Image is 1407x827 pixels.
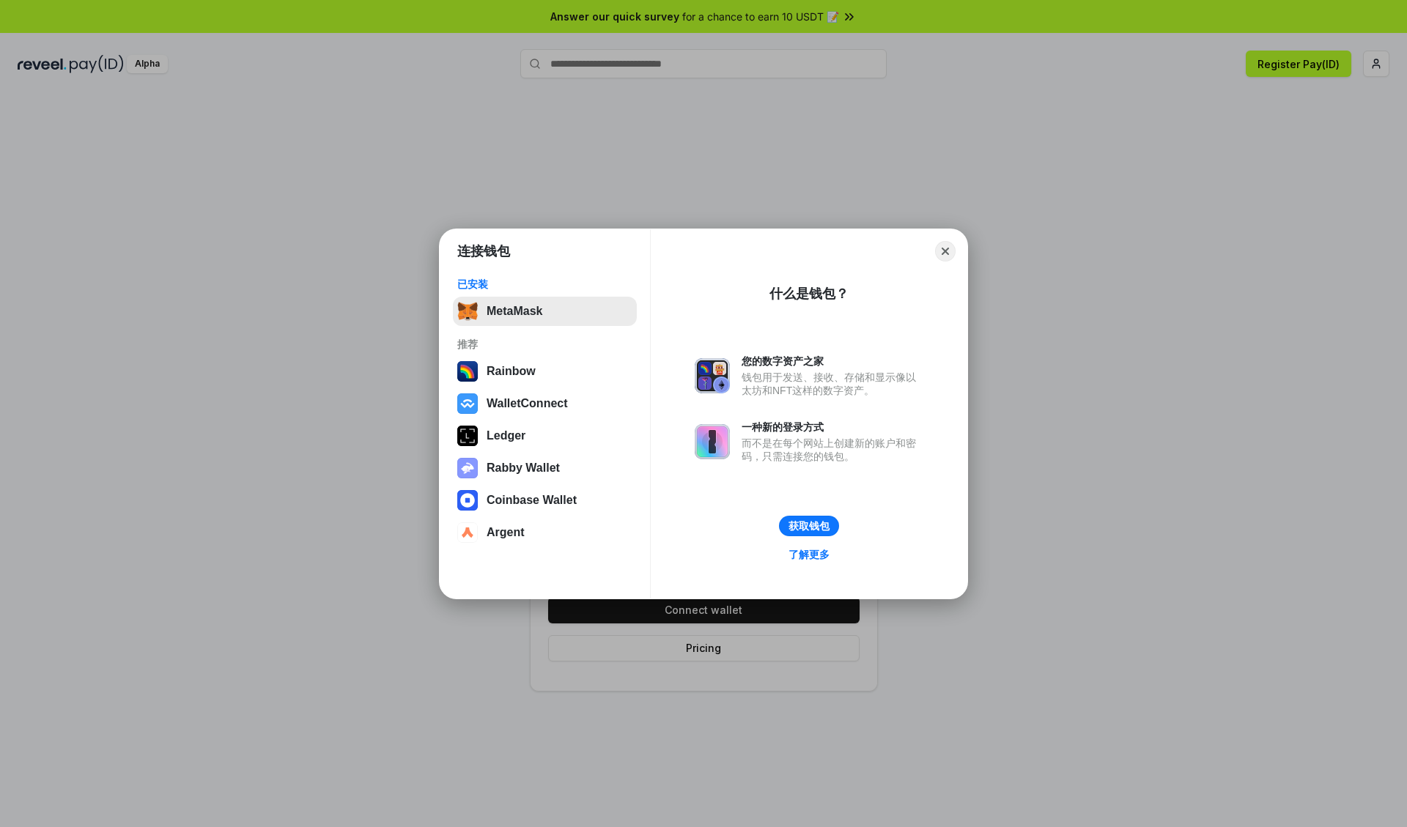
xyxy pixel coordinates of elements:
[789,548,830,561] div: 了解更多
[487,397,568,410] div: WalletConnect
[453,421,637,450] button: Ledger
[457,278,632,291] div: 已安装
[769,285,849,303] div: 什么是钱包？
[457,393,478,414] img: svg+xml,%3Csvg%20width%3D%2228%22%20height%3D%2228%22%20viewBox%3D%220%200%2028%2028%22%20fill%3D...
[457,338,632,351] div: 推荐
[457,242,510,260] h1: 连接钱包
[487,429,525,442] div: Ledger
[742,355,923,368] div: 您的数字资产之家
[742,437,923,463] div: 而不是在每个网站上创建新的账户和密码，只需连接您的钱包。
[695,358,730,393] img: svg+xml,%3Csvg%20xmlns%3D%22http%3A%2F%2Fwww.w3.org%2F2000%2Fsvg%22%20fill%3D%22none%22%20viewBox...
[457,361,478,382] img: svg+xml,%3Csvg%20width%3D%22120%22%20height%3D%22120%22%20viewBox%3D%220%200%20120%20120%22%20fil...
[487,494,577,507] div: Coinbase Wallet
[453,357,637,386] button: Rainbow
[695,424,730,459] img: svg+xml,%3Csvg%20xmlns%3D%22http%3A%2F%2Fwww.w3.org%2F2000%2Fsvg%22%20fill%3D%22none%22%20viewBox...
[742,371,923,397] div: 钱包用于发送、接收、存储和显示像以太坊和NFT这样的数字资产。
[457,522,478,543] img: svg+xml,%3Csvg%20width%3D%2228%22%20height%3D%2228%22%20viewBox%3D%220%200%2028%2028%22%20fill%3D...
[457,458,478,478] img: svg+xml,%3Csvg%20xmlns%3D%22http%3A%2F%2Fwww.w3.org%2F2000%2Fsvg%22%20fill%3D%22none%22%20viewBox...
[453,389,637,418] button: WalletConnect
[453,486,637,515] button: Coinbase Wallet
[789,519,830,533] div: 获取钱包
[487,305,542,318] div: MetaMask
[457,490,478,511] img: svg+xml,%3Csvg%20width%3D%2228%22%20height%3D%2228%22%20viewBox%3D%220%200%2028%2028%22%20fill%3D...
[457,301,478,322] img: svg+xml,%3Csvg%20fill%3D%22none%22%20height%3D%2233%22%20viewBox%3D%220%200%2035%2033%22%20width%...
[487,526,525,539] div: Argent
[453,297,637,326] button: MetaMask
[779,516,839,536] button: 获取钱包
[487,365,536,378] div: Rainbow
[453,518,637,547] button: Argent
[780,545,838,564] a: 了解更多
[742,420,923,434] div: 一种新的登录方式
[453,453,637,483] button: Rabby Wallet
[935,241,956,262] button: Close
[457,426,478,446] img: svg+xml,%3Csvg%20xmlns%3D%22http%3A%2F%2Fwww.w3.org%2F2000%2Fsvg%22%20width%3D%2228%22%20height%3...
[487,461,560,475] div: Rabby Wallet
